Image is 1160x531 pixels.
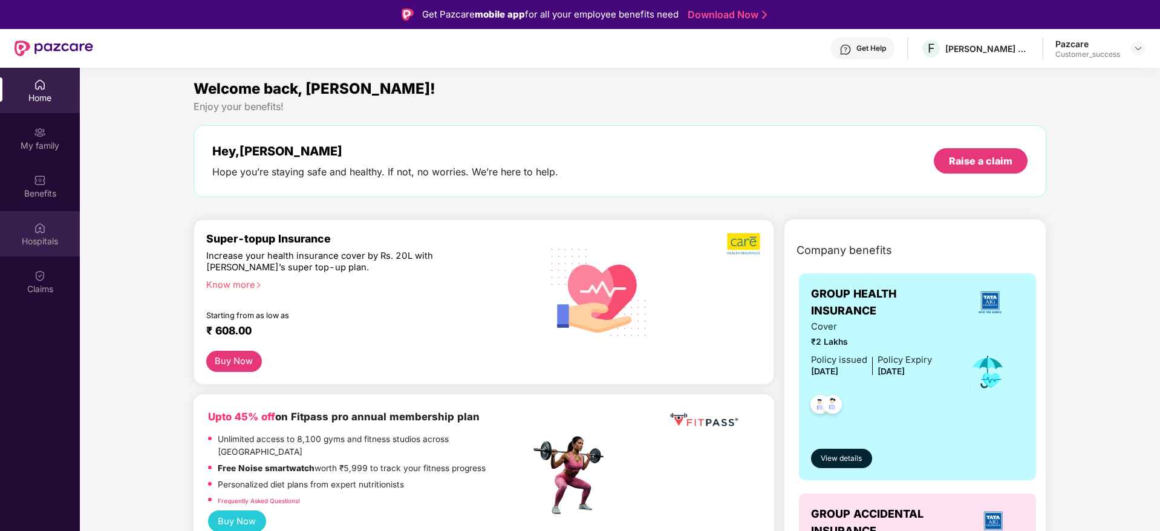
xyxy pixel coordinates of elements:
span: View details [821,453,862,464]
span: right [255,282,262,288]
div: Starting from as low as [206,311,479,319]
div: Customer_success [1055,50,1120,59]
img: svg+xml;base64,PHN2ZyBpZD0iQmVuZWZpdHMiIHhtbG5zPSJodHRwOi8vd3d3LnczLm9yZy8yMDAwL3N2ZyIgd2lkdGg9Ij... [34,174,46,186]
div: Increase your health insurance cover by Rs. 20L with [PERSON_NAME]’s super top-up plan. [206,250,478,274]
img: svg+xml;base64,PHN2ZyBpZD0iSG9tZSIgeG1sbnM9Imh0dHA6Ly93d3cudzMub3JnLzIwMDAvc3ZnIiB3aWR0aD0iMjAiIG... [34,79,46,91]
span: F [928,41,935,56]
img: svg+xml;base64,PHN2ZyBpZD0iRHJvcGRvd24tMzJ4MzIiIHhtbG5zPSJodHRwOi8vd3d3LnczLm9yZy8yMDAwL3N2ZyIgd2... [1133,44,1143,53]
img: svg+xml;base64,PHN2ZyB4bWxucz0iaHR0cDovL3d3dy53My5vcmcvMjAwMC9zdmciIHdpZHRoPSI0OC45NDMiIGhlaWdodD... [818,391,847,421]
img: fppp.png [668,409,740,431]
a: Frequently Asked Questions! [218,497,300,504]
img: insurerLogo [974,286,1006,319]
img: New Pazcare Logo [15,41,93,56]
span: ₹2 Lakhs [811,336,932,349]
span: [DATE] [811,366,838,376]
button: Buy Now [206,351,262,372]
button: View details [811,449,872,468]
span: Welcome back, [PERSON_NAME]! [194,80,435,97]
div: Pazcare [1055,38,1120,50]
p: worth ₹5,999 to track your fitness progress [218,462,486,475]
strong: mobile app [475,8,525,20]
strong: Free Noise smartwatch [218,463,314,473]
div: Hope you’re staying safe and healthy. If not, no worries. We’re here to help. [212,166,558,178]
span: Company benefits [797,242,892,259]
div: Policy Expiry [878,353,932,367]
div: ₹ 608.00 [206,324,518,339]
img: b5dec4f62d2307b9de63beb79f102df3.png [727,232,761,255]
div: Raise a claim [949,154,1012,168]
p: Unlimited access to 8,100 gyms and fitness studios across [GEOGRAPHIC_DATA] [218,433,530,459]
img: Logo [402,8,414,21]
img: svg+xml;base64,PHN2ZyBpZD0iSGVscC0zMngzMiIgeG1sbnM9Imh0dHA6Ly93d3cudzMub3JnLzIwMDAvc3ZnIiB3aWR0aD... [839,44,852,56]
img: svg+xml;base64,PHN2ZyB3aWR0aD0iMjAiIGhlaWdodD0iMjAiIHZpZXdCb3g9IjAgMCAyMCAyMCIgZmlsbD0ibm9uZSIgeG... [34,126,46,138]
p: Personalized diet plans from expert nutritionists [218,478,404,492]
img: svg+xml;base64,PHN2ZyBpZD0iQ2xhaW0iIHhtbG5zPSJodHRwOi8vd3d3LnczLm9yZy8yMDAwL3N2ZyIgd2lkdGg9IjIwIi... [34,270,46,282]
span: [DATE] [878,366,905,376]
div: Super-topup Insurance [206,232,530,245]
div: Get Pazcare for all your employee benefits need [422,7,679,22]
img: svg+xml;base64,PHN2ZyB4bWxucz0iaHR0cDovL3d3dy53My5vcmcvMjAwMC9zdmciIHhtbG5zOnhsaW5rPSJodHRwOi8vd3... [541,233,657,350]
div: Policy issued [811,353,867,367]
img: icon [968,352,1008,392]
img: Stroke [762,8,767,21]
div: [PERSON_NAME] & [PERSON_NAME] Labs Private Limited [945,43,1030,54]
div: Know more [206,279,523,288]
img: svg+xml;base64,PHN2ZyB4bWxucz0iaHR0cDovL3d3dy53My5vcmcvMjAwMC9zdmciIHdpZHRoPSI0OC45NDMiIGhlaWdodD... [805,391,835,421]
div: Get Help [856,44,886,53]
span: GROUP HEALTH INSURANCE [811,285,956,320]
b: Upto 45% off [208,411,275,423]
div: Hey, [PERSON_NAME] [212,144,558,158]
img: fpp.png [530,433,614,518]
a: Download Now [688,8,763,21]
div: Enjoy your benefits! [194,100,1047,113]
span: Cover [811,320,932,334]
b: on Fitpass pro annual membership plan [208,411,480,423]
img: svg+xml;base64,PHN2ZyBpZD0iSG9zcGl0YWxzIiB4bWxucz0iaHR0cDovL3d3dy53My5vcmcvMjAwMC9zdmciIHdpZHRoPS... [34,222,46,234]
